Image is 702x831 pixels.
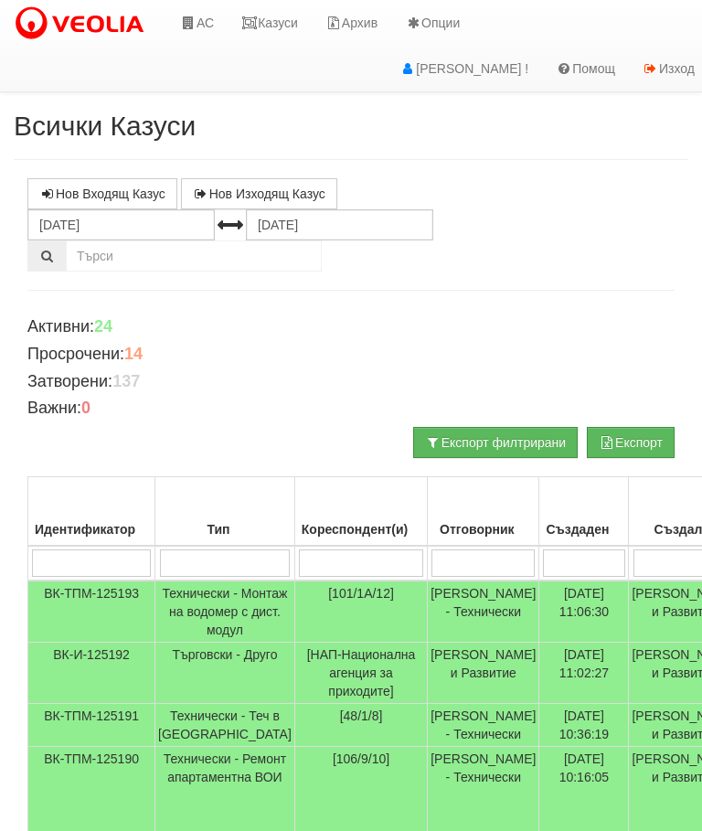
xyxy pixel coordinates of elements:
th: Идентификатор: No sort applied, activate to apply an ascending sort [28,477,155,547]
td: [DATE] 10:36:19 [539,704,629,747]
button: Експорт филтрирани [413,427,578,458]
td: ВК-ТПМ-125191 [28,704,155,747]
td: Технически - Монтаж на водомер с дист. модул [155,581,295,643]
h2: Всички Казуси [14,111,688,141]
a: Нов Входящ Казус [27,178,177,209]
div: Създаден [542,517,625,542]
span: [НАП-Национална агенция за приходите] [307,647,416,698]
h4: Просрочени: [27,346,675,364]
th: Създаден: No sort applied, activate to apply an ascending sort [539,477,629,547]
span: [48/1/8] [340,708,383,723]
div: Кореспондент(и) [298,517,424,542]
td: [PERSON_NAME] и Развитие [428,643,539,704]
td: Търговски - Друго [155,643,295,704]
div: Отговорник [431,517,536,542]
td: ВК-И-125192 [28,643,155,704]
b: 14 [124,345,143,363]
h4: Активни: [27,318,675,336]
th: Тип: No sort applied, activate to apply an ascending sort [155,477,295,547]
td: [DATE] 11:06:30 [539,581,629,643]
a: [PERSON_NAME] ! [386,46,542,91]
input: Търсене по Идентификатор, Бл/Вх/Ап, Тип, Описание, Моб. Номер, Имейл, Файл, Коментар, [66,240,322,272]
h4: Важни: [27,400,675,418]
a: Помощ [542,46,629,91]
span: [106/9/10] [333,751,389,766]
div: Идентификатор [31,517,152,542]
td: ВК-ТПМ-125193 [28,581,155,643]
td: [DATE] 11:02:27 [539,643,629,704]
span: [101/1А/12] [328,586,394,601]
div: Тип [158,517,292,542]
h4: Затворени: [27,373,675,391]
td: Технически - Теч в [GEOGRAPHIC_DATA] [155,704,295,747]
b: 0 [81,399,90,417]
b: 137 [112,372,140,390]
td: [PERSON_NAME] - Технически [428,704,539,747]
th: Кореспондент(и): No sort applied, activate to apply an ascending sort [294,477,427,547]
button: Експорт [587,427,675,458]
td: [PERSON_NAME] - Технически [428,581,539,643]
a: Нов Изходящ Казус [181,178,337,209]
img: VeoliaLogo.png [14,5,153,43]
th: Отговорник: No sort applied, activate to apply an ascending sort [428,477,539,547]
b: 24 [94,317,112,336]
